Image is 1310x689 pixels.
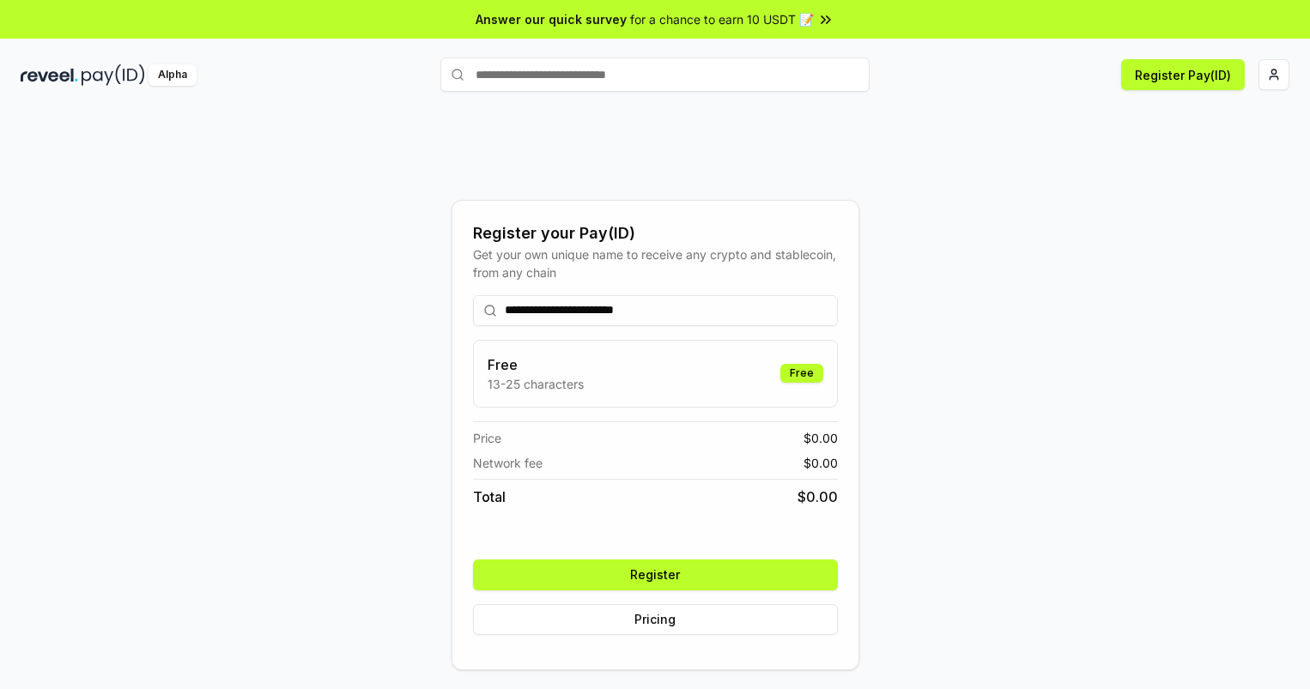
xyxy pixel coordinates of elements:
[473,604,838,635] button: Pricing
[82,64,145,86] img: pay_id
[798,487,838,507] span: $ 0.00
[473,559,838,590] button: Register
[473,487,506,507] span: Total
[804,429,838,447] span: $ 0.00
[780,364,823,383] div: Free
[473,221,838,245] div: Register your Pay(ID)
[21,64,78,86] img: reveel_dark
[473,429,501,447] span: Price
[149,64,197,86] div: Alpha
[488,354,584,375] h3: Free
[1121,59,1245,90] button: Register Pay(ID)
[488,375,584,393] p: 13-25 characters
[473,454,543,472] span: Network fee
[476,10,627,28] span: Answer our quick survey
[473,245,838,281] div: Get your own unique name to receive any crypto and stablecoin, from any chain
[630,10,814,28] span: for a chance to earn 10 USDT 📝
[804,454,838,472] span: $ 0.00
